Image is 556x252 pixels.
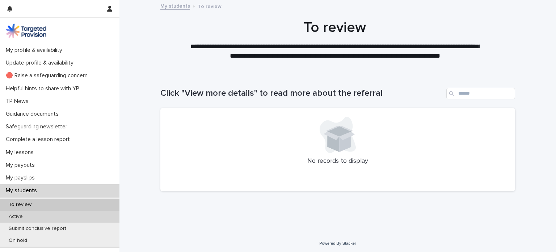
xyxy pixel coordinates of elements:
[198,2,222,10] p: To review
[3,47,68,54] p: My profile & availability
[169,157,506,165] p: No records to display
[446,88,515,99] input: Search
[3,98,34,105] p: TP News
[3,111,64,117] p: Guidance documents
[3,187,43,194] p: My students
[160,1,190,10] a: My students
[3,214,29,220] p: Active
[3,174,41,181] p: My payslips
[3,202,37,208] p: To review
[3,85,85,92] p: Helpful hints to share with YP
[3,59,79,66] p: Update profile & availability
[157,19,512,36] h1: To review
[3,226,72,232] p: Submit conclusive report
[160,88,443,99] h1: Click "View more details" to read more about the referral
[3,72,93,79] p: 🔴 Raise a safeguarding concern
[3,162,41,169] p: My payouts
[3,123,73,130] p: Safeguarding newsletter
[3,237,33,244] p: On hold
[6,24,46,38] img: M5nRWzHhSzIhMunXDL62
[3,136,76,143] p: Complete a lesson report
[3,149,39,156] p: My lessons
[319,241,356,245] a: Powered By Stacker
